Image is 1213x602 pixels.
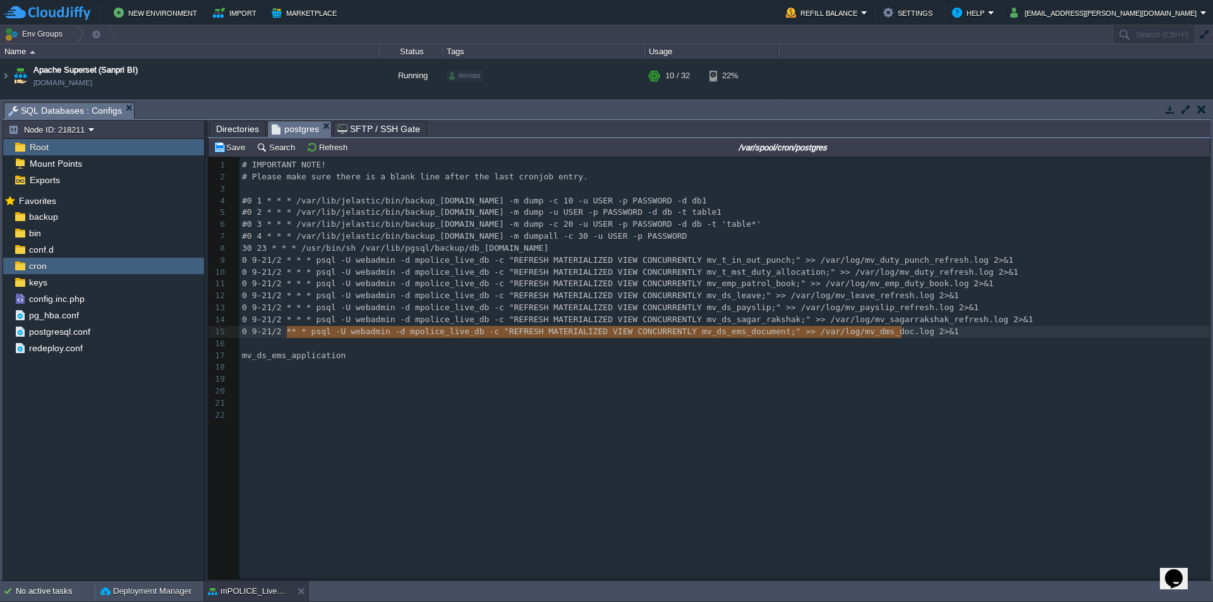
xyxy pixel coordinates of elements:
div: 15 [208,326,228,338]
button: mPOLICE_Live_DB [208,585,287,598]
div: 20 [208,385,228,397]
div: Name [1,44,379,59]
div: 4 [208,195,228,207]
span: * * psql -U webadmin -d mpolice_live_db -c "REFRESH MATERIALIZED VIEW CONCURRENTLY mv_ds_ems_docu... [291,327,959,336]
div: 3 [208,183,228,195]
button: Refill Balance [786,5,861,20]
a: bin [27,227,43,239]
a: backup [27,211,60,222]
div: 14 [208,314,228,326]
button: Node ID: 218211 [8,124,88,135]
button: Marketplace [272,5,341,20]
button: Help [952,5,988,20]
span: #0 1 * * * /var/lib/jelastic/bin/backup_[DOMAIN_NAME] -m dump -c 10 -u USER -p PASSWORD -d db1 [242,196,707,205]
a: cron [27,260,49,272]
span: 0 9-21/2 * * * psql -U webadmin -d mpolice_live_db -c "REFRESH MATERIALIZED VIEW CONCURRENTLY mv_... [242,315,1033,324]
div: devops [447,70,483,81]
div: 11 [208,278,228,290]
a: Root [27,141,51,153]
div: Status [380,44,442,59]
div: 13 [208,302,228,314]
a: keys [27,277,49,288]
button: New Environment [114,5,201,20]
div: 9 [208,255,228,267]
span: # Please make sure there is a blank line after the last cronjob entry. [242,172,588,181]
div: 1 [208,159,228,171]
button: Settings [883,5,936,20]
img: AMDAwAAAACH5BAEAAAAALAAAAAABAAEAAAICRAEAOw== [1,59,11,93]
a: Favorites [16,196,58,206]
button: Env Groups [4,25,67,43]
span: SFTP / SSH Gate [337,121,420,136]
a: postgresql.conf [27,326,92,337]
span: Directories [216,121,259,136]
div: 16 [208,338,228,350]
span: # IMPORTANT NOTE! [242,160,326,169]
button: Refresh [306,141,351,153]
img: CloudJiffy [4,5,90,21]
div: 10 [208,267,228,279]
a: conf.d [27,244,56,255]
li: /var/spool/cron/postgres [267,121,332,136]
span: #0 2 * * * /var/lib/jelastic/bin/backup_[DOMAIN_NAME] -m dump -u USER -p PASSWORD -d db -t table1 [242,207,721,217]
a: Exports [27,174,62,186]
div: Tags [444,44,644,59]
div: 19 [208,373,228,385]
img: AMDAwAAAACH5BAEAAAAALAAAAAABAAEAAAICRAEAOw== [1,93,11,128]
a: config.inc.php [27,293,87,304]
a: redeploy.conf [27,342,85,354]
div: 11% [709,93,751,128]
div: 18 [208,361,228,373]
span: Favorites [16,195,58,207]
span: 0 9-21/2 * * * psql -U webadmin -d mpolice_live_db -c "REFRESH MATERIALIZED VIEW CONCURRENTLY mv_... [242,291,959,300]
span: postgres [272,121,319,137]
div: Running [380,93,443,128]
img: AMDAwAAAACH5BAEAAAAALAAAAAABAAEAAAICRAEAOw== [11,93,29,128]
span: SQL Databases : Configs [8,103,122,119]
a: Mount Points [27,158,84,169]
div: 21 [208,397,228,409]
img: AMDAwAAAACH5BAEAAAAALAAAAAABAAEAAAICRAEAOw== [11,59,29,93]
div: 8 [208,243,228,255]
a: Apache Superset (Sanpri BI) [33,64,138,76]
a: [DOMAIN_NAME] [33,76,92,89]
div: 12 [208,290,228,302]
div: 2 [208,171,228,183]
div: Running [380,59,443,93]
button: [EMAIL_ADDRESS][PERSON_NAME][DOMAIN_NAME] [1010,5,1200,20]
img: AMDAwAAAACH5BAEAAAAALAAAAAABAAEAAAICRAEAOw== [30,51,35,54]
button: Deployment Manager [100,585,191,598]
span: 0 9-21/2 * * * psql -U webadmin -d mpolice_live_db -c "REFRESH MATERIALIZED VIEW CONCURRENTLY mv_... [242,303,979,312]
div: Usage [646,44,779,59]
span: #0 4 * * * /var/lib/jelastic/bin/backup_[DOMAIN_NAME] -m dumpall -c 30 -u USER -p PASSWORD [242,231,687,241]
span: 0 9-21/2 * * * psql -U webadmin -d mpolice_live_db -c "REFRESH MATERIALIZED VIEW CONCURRENTLY mv_... [242,255,1013,265]
div: 5 [208,207,228,219]
div: 22 [208,409,228,421]
div: 2 / 16 [665,93,685,128]
iframe: chat widget [1160,551,1200,589]
span: mv_ds_ems_application [242,351,346,360]
button: Search [256,141,299,153]
button: Import [213,5,260,20]
a: pg_hba.conf [27,310,81,321]
span: #0 3 * * * /var/lib/jelastic/bin/backup_[DOMAIN_NAME] -m dump -c 20 -u USER -p PASSWORD -d db -t ... [242,219,761,229]
span: 0 9-21/2 * * * psql -U webadmin -d mpolice_live_db -c "REFRESH MATERIALIZED VIEW CONCURRENTLY mv_... [242,267,1018,277]
button: Save [214,141,249,153]
div: 7 [208,231,228,243]
div: 17 [208,350,228,362]
span: 0 9-21/2 * [242,327,291,336]
div: No active tasks [16,581,95,601]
